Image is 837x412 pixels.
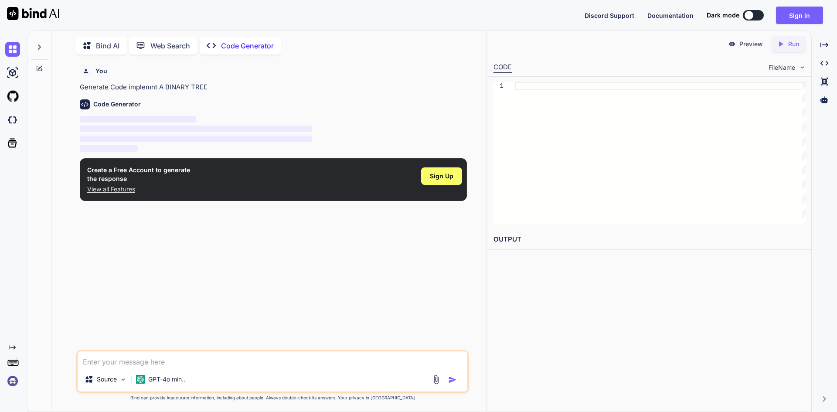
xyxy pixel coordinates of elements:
img: Bind AI [7,7,59,20]
span: ‌ [80,136,312,142]
p: Source [97,375,117,384]
img: githubLight [5,89,20,104]
img: GPT-4o mini [136,375,145,384]
p: GPT-4o min.. [148,375,185,384]
h2: OUTPUT [488,229,811,250]
img: icon [448,375,457,384]
button: Documentation [647,11,694,20]
img: Pick Models [119,376,127,383]
p: Bind AI [96,41,119,51]
span: Documentation [647,12,694,19]
span: Discord Support [585,12,634,19]
div: 1 [493,82,504,90]
img: ai-studio [5,65,20,80]
p: Code Generator [221,41,274,51]
p: Bind can provide inaccurate information, including about people. Always double-check its answers.... [76,395,469,401]
p: Preview [739,40,763,48]
img: attachment [431,375,441,385]
p: Web Search [150,41,190,51]
p: Generate Code implemnt A BINARY TREE [80,82,467,92]
span: Dark mode [707,11,739,20]
button: Discord Support [585,11,634,20]
p: View all Features [87,185,190,194]
div: CODE [493,62,512,73]
p: Run [788,40,799,48]
span: ‌ [80,116,196,123]
img: chat [5,42,20,57]
button: Sign in [776,7,823,24]
h6: You [95,67,107,75]
img: signin [5,374,20,388]
span: Sign Up [430,172,453,180]
img: chevron down [799,64,806,71]
img: darkCloudIdeIcon [5,112,20,127]
span: FileName [769,63,795,72]
h6: Code Generator [93,100,141,109]
h1: Create a Free Account to generate the response [87,166,190,183]
span: ‌ [80,145,138,152]
span: ‌ [80,126,312,132]
img: preview [728,40,736,48]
